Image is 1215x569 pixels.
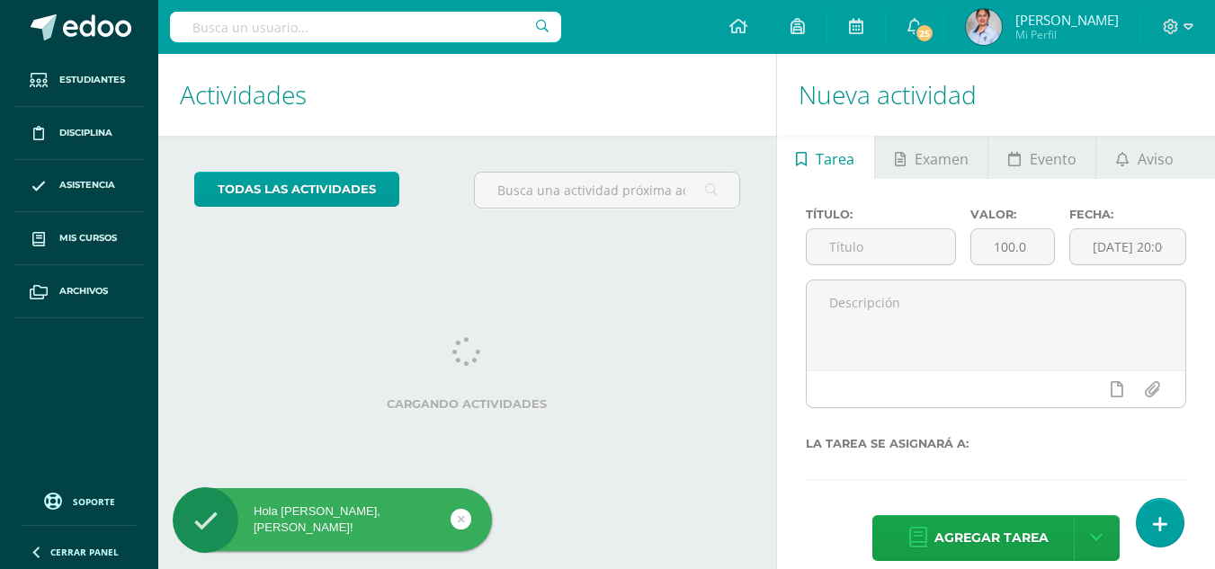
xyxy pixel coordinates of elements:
span: Evento [1030,138,1077,181]
div: Hola [PERSON_NAME], [PERSON_NAME]! [173,503,492,536]
a: todas las Actividades [194,172,399,207]
h1: Nueva actividad [799,54,1193,136]
input: Puntos máximos [971,229,1054,264]
a: Archivos [14,265,144,318]
span: 25 [915,23,934,43]
a: Tarea [777,136,874,179]
span: Aviso [1138,138,1174,181]
span: [PERSON_NAME] [1015,11,1119,29]
a: Evento [988,136,1095,179]
span: Archivos [59,284,108,298]
span: Tarea [816,138,854,181]
input: Título [807,229,955,264]
label: La tarea se asignará a: [806,437,1186,450]
label: Título: [806,208,956,221]
input: Fecha de entrega [1070,229,1185,264]
span: Mis cursos [59,231,117,245]
label: Cargando actividades [194,397,740,411]
span: Examen [915,138,969,181]
label: Valor: [970,208,1055,221]
h1: Actividades [180,54,755,136]
a: Estudiantes [14,54,144,107]
img: bf23f7b18468edd70652c3eaed1152a8.png [966,9,1002,45]
input: Busca una actividad próxima aquí... [475,173,738,208]
span: Asistencia [59,178,115,192]
a: Soporte [22,488,137,512]
a: Asistencia [14,160,144,213]
span: Cerrar panel [50,546,119,558]
input: Busca un usuario... [170,12,561,42]
a: Aviso [1096,136,1193,179]
a: Examen [875,136,987,179]
span: Disciplina [59,126,112,140]
span: Agregar tarea [934,516,1049,560]
a: Mis cursos [14,212,144,265]
span: Estudiantes [59,73,125,87]
span: Mi Perfil [1015,27,1119,42]
label: Fecha: [1069,208,1186,221]
a: Disciplina [14,107,144,160]
span: Soporte [73,495,115,508]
